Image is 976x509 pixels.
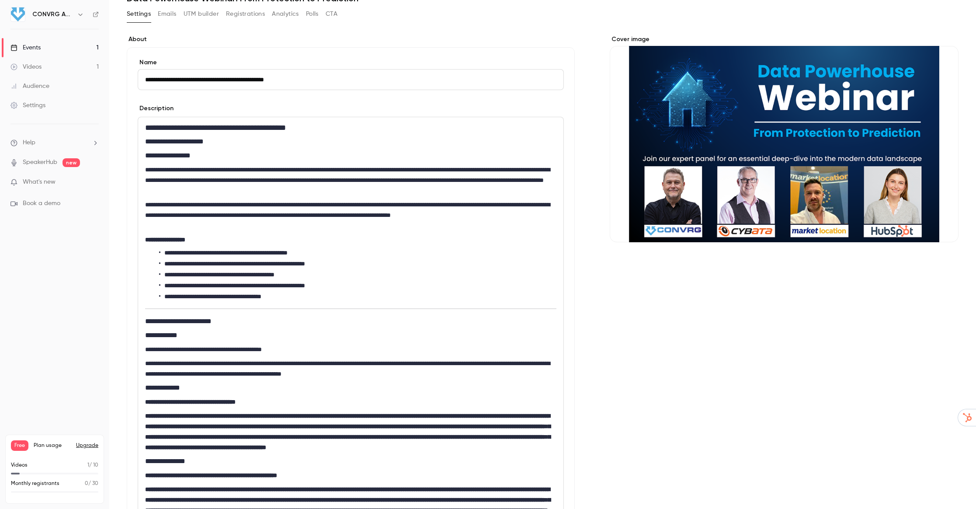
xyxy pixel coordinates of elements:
[11,440,28,451] span: Free
[85,481,88,486] span: 0
[10,82,49,91] div: Audience
[10,101,45,110] div: Settings
[306,7,319,21] button: Polls
[23,199,60,208] span: Book a demo
[127,7,151,21] button: Settings
[23,178,56,187] span: What's new
[272,7,299,21] button: Analytics
[610,35,959,44] label: Cover image
[87,461,98,469] p: / 10
[32,10,73,19] h6: CONVRG Agency
[63,158,80,167] span: new
[85,480,98,488] p: / 30
[184,7,219,21] button: UTM builder
[10,43,41,52] div: Events
[11,461,28,469] p: Videos
[158,7,176,21] button: Emails
[11,7,25,21] img: CONVRG Agency
[326,7,337,21] button: CTA
[610,35,959,242] section: Cover image
[34,442,71,449] span: Plan usage
[138,104,174,113] label: Description
[10,138,99,147] li: help-dropdown-opener
[10,63,42,71] div: Videos
[23,158,57,167] a: SpeakerHub
[226,7,265,21] button: Registrations
[76,442,98,449] button: Upgrade
[23,138,35,147] span: Help
[11,480,59,488] p: Monthly registrants
[127,35,575,44] label: About
[87,463,89,468] span: 1
[138,58,564,67] label: Name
